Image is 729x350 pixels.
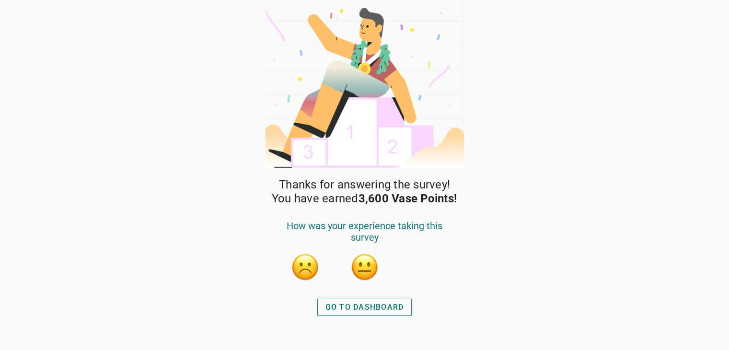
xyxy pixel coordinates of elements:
div: How was your experience taking this survey [276,220,454,253]
span: You have earned [272,192,457,206]
button: GO TO DASHBOARD [317,299,412,316]
span: Thanks for answering the survey! [279,178,450,192]
strong: 3,600 Vase Points! [359,192,458,205]
div: GO TO DASHBOARD [325,302,404,313]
